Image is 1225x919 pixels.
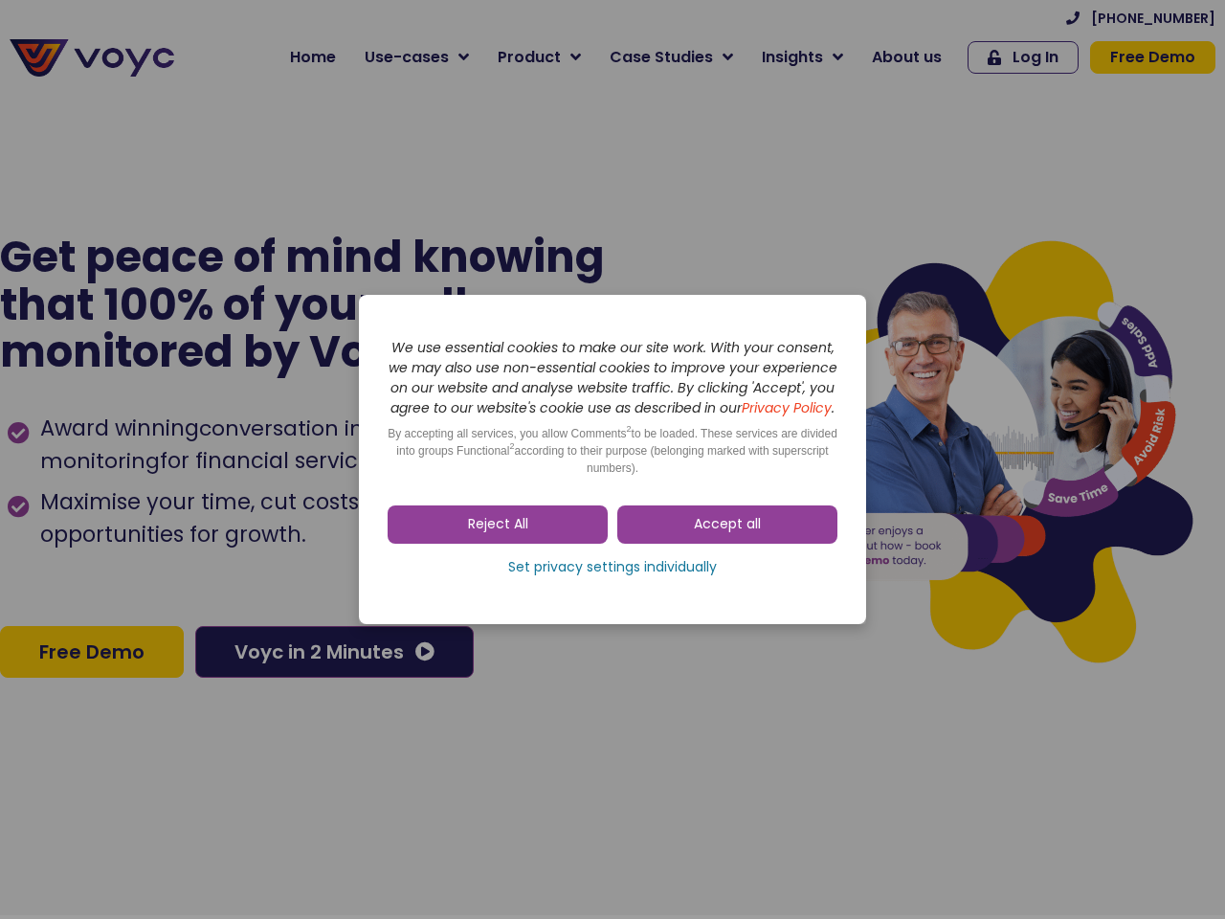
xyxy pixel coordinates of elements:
[388,505,608,544] a: Reject All
[694,515,761,534] span: Accept all
[388,553,837,582] a: Set privacy settings individually
[617,505,837,544] a: Accept all
[509,441,514,451] sup: 2
[388,427,837,475] span: By accepting all services, you allow Comments to be loaded. These services are divided into group...
[389,338,837,417] i: We use essential cookies to make our site work. With your consent, we may also use non-essential ...
[742,398,832,417] a: Privacy Policy
[468,515,528,534] span: Reject All
[508,558,717,577] span: Set privacy settings individually
[627,424,632,434] sup: 2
